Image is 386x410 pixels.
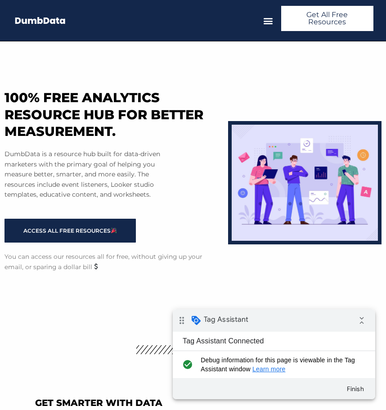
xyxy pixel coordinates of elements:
[23,228,117,234] span: ACCESS ALL FREE RESOURCES
[80,56,113,63] a: Learn more
[261,13,276,28] div: Menu Toggle
[31,6,76,15] span: Tag Assistant
[180,2,198,20] i: Collapse debug badge
[4,219,136,243] a: ACCESS ALL FREE RESOURCES🎉
[166,72,199,88] button: Finish
[7,46,22,64] i: check_circle
[35,397,351,409] h2: Get Smarter With Data
[292,11,363,26] span: Get All Free Resources
[111,228,117,233] img: 🎉
[93,263,99,270] img: 💲
[280,5,375,32] a: Get All Free Resources
[28,46,188,64] span: Debug information for this page is viewable in the Tag Assistant window
[4,149,174,200] p: DumbData is a resource hub built for data-driven marketers with the primary goal of helping you m...
[4,252,219,272] p: You can access our resources all for free, without giving up your email, or sparing a dollar bill
[4,89,219,140] h1: 100% free analytics resource hub for better measurement.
